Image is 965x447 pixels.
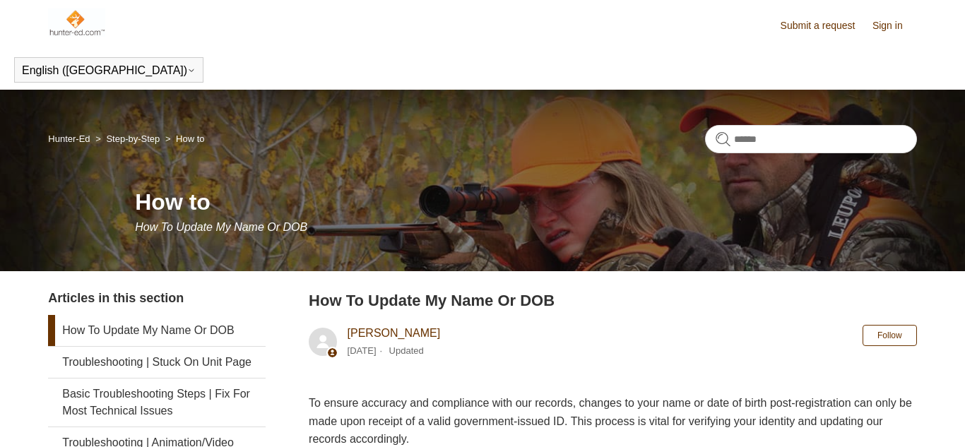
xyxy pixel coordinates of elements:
h1: How to [135,185,916,219]
span: How To Update My Name Or DOB [135,221,307,233]
a: How to [176,133,204,144]
li: Step-by-Step [93,133,162,144]
a: Sign in [872,18,917,33]
li: Hunter-Ed [48,133,93,144]
span: Articles in this section [48,291,184,305]
a: Submit a request [781,18,870,33]
time: 04/08/2025, 13:08 [348,345,377,356]
li: Updated [389,345,424,356]
a: Step-by-Step [106,133,160,144]
li: How to [162,133,205,144]
button: English ([GEOGRAPHIC_DATA]) [22,64,196,77]
h2: How To Update My Name Or DOB [309,289,917,312]
button: Follow Article [863,325,917,346]
a: Basic Troubleshooting Steps | Fix For Most Technical Issues [48,379,265,427]
a: Troubleshooting | Stuck On Unit Page [48,347,265,378]
input: Search [705,125,917,153]
a: Hunter-Ed [48,133,90,144]
a: [PERSON_NAME] [348,327,441,339]
a: How To Update My Name Or DOB [48,315,265,346]
img: Hunter-Ed Help Center home page [48,8,105,37]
